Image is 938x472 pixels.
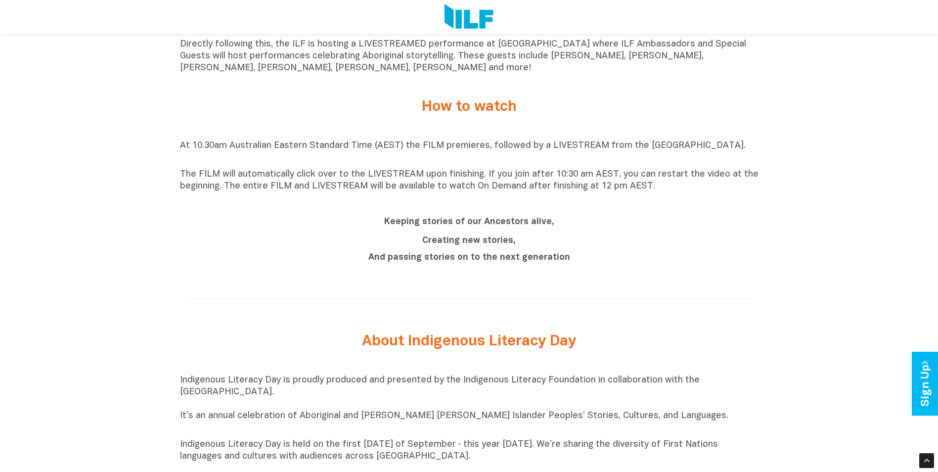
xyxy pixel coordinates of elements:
b: Keeping stories of our Ancestors alive, [384,218,554,226]
b: And passing stories on to the next generation [368,253,570,262]
h2: How to watch [284,99,655,115]
div: Scroll Back to Top [919,453,934,468]
p: At 10.30am Australian Eastern Standard Time (AEST) the FILM premieres, followed by a LIVESTREAM f... [180,140,759,164]
p: Indigenous Literacy Day is held on the first [DATE] of September ‑ this year [DATE]. We’re sharin... [180,439,759,463]
p: Directly following this, the ILF is hosting a LIVESTREAMED performance at [GEOGRAPHIC_DATA] where... [180,39,759,74]
img: Logo [445,4,493,31]
p: The FILM will automatically click over to the LIVESTREAM upon finishing. If you join after 10:30 ... [180,169,759,192]
h2: About Indigenous Literacy Day [284,333,655,350]
p: Indigenous Literacy Day is proudly produced and presented by the Indigenous Literacy Foundation i... [180,375,759,434]
b: Creating new stories, [422,236,516,245]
